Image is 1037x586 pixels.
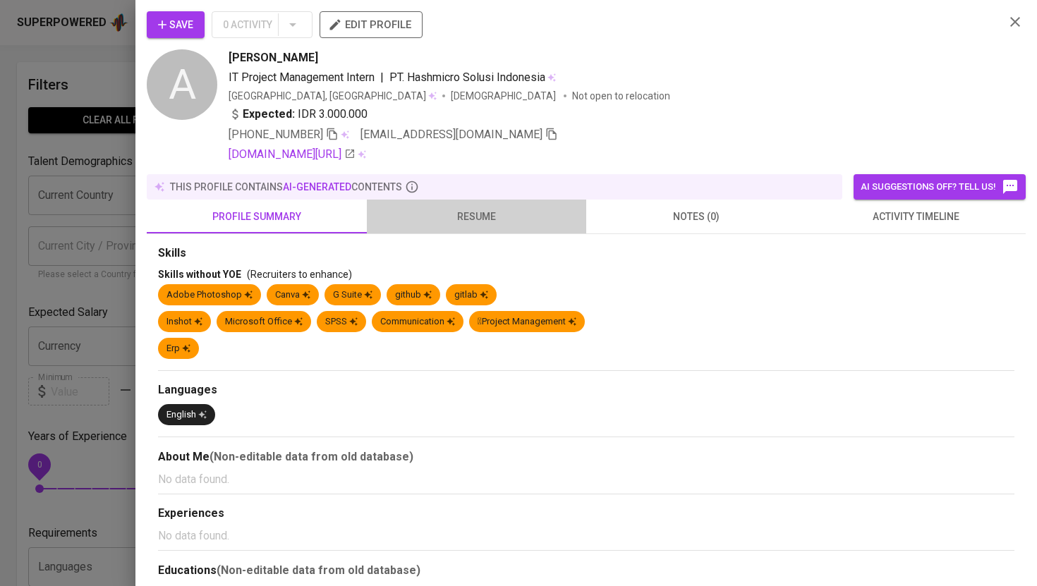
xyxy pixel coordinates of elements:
[861,178,1019,195] span: AI suggestions off? Tell us!
[166,288,253,302] div: Adobe Photoshop
[454,288,488,302] div: gitlab
[325,315,358,329] div: SPSS
[380,69,384,86] span: |
[380,315,455,329] div: Communication
[210,450,413,463] b: (Non-editable data from old database)
[360,128,542,141] span: [EMAIL_ADDRESS][DOMAIN_NAME]
[166,408,207,422] div: English
[229,146,356,163] a: [DOMAIN_NAME][URL]
[158,269,241,280] span: Skills without YOE
[283,181,351,193] span: AI-generated
[229,71,375,84] span: IT Project Management Intern
[595,208,798,226] span: notes (0)
[158,245,1014,262] div: Skills
[451,89,558,103] span: [DEMOGRAPHIC_DATA]
[320,18,423,30] a: edit profile
[147,11,205,38] button: Save
[247,269,352,280] span: (Recruiters to enhance)
[147,49,217,120] div: A
[158,16,193,34] span: Save
[158,382,1014,398] div: Languages
[275,288,310,302] div: Canva
[478,315,576,329] div: Project Management
[166,342,190,355] div: Erp
[375,208,578,226] span: resume
[166,315,202,329] div: Inshot
[333,288,372,302] div: G Suite
[815,208,1018,226] span: activity timeline
[155,208,358,226] span: profile summary
[158,527,1014,544] p: No data found.
[158,506,1014,522] div: Experiences
[158,448,1014,465] div: About Me
[229,128,323,141] span: [PHONE_NUMBER]
[389,71,545,84] span: PT. Hashmicro Solusi Indonesia
[572,89,670,103] p: Not open to relocation
[229,49,318,66] span: [PERSON_NAME]
[331,16,411,34] span: edit profile
[217,563,420,577] b: (Non-editable data from old database)
[395,288,432,302] div: github
[158,562,1014,579] div: Educations
[225,315,303,329] div: Microsoft Office
[243,106,295,123] b: Expected:
[229,89,437,103] div: [GEOGRAPHIC_DATA], [GEOGRAPHIC_DATA]
[158,471,1014,488] p: No data found.
[170,180,402,194] p: this profile contains contents
[854,174,1026,200] button: AI suggestions off? Tell us!
[320,11,423,38] button: edit profile
[229,106,368,123] div: IDR 3.000.000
